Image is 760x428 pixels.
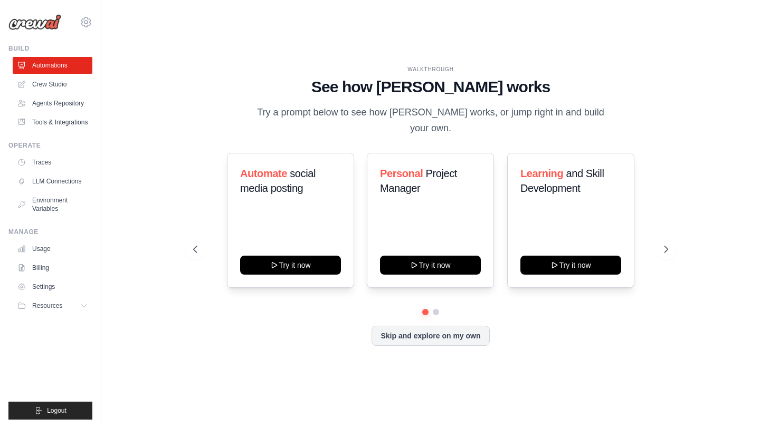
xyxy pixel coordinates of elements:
span: Learning [520,168,563,179]
button: Try it now [240,256,341,275]
a: Tools & Integrations [13,114,92,131]
button: Logout [8,402,92,420]
p: Try a prompt below to see how [PERSON_NAME] works, or jump right in and build your own. [253,105,608,136]
a: Traces [13,154,92,171]
a: Automations [13,57,92,74]
a: Usage [13,240,92,257]
span: Project Manager [380,168,457,194]
div: Manage [8,228,92,236]
div: Operate [8,141,92,150]
span: Personal [380,168,423,179]
a: LLM Connections [13,173,92,190]
h1: See how [PERSON_NAME] works [193,77,668,96]
a: Environment Variables [13,192,92,217]
button: Try it now [380,256,481,275]
div: Build [8,44,92,53]
div: WALKTHROUGH [193,65,668,73]
span: and Skill Development [520,168,604,194]
img: Logo [8,14,61,30]
span: social media posting [240,168,316,194]
span: Logout [47,406,66,415]
button: Resources [13,297,92,314]
a: Billing [13,259,92,276]
span: Resources [32,301,62,310]
button: Skip and explore on my own [372,326,489,346]
a: Agents Repository [13,95,92,112]
a: Crew Studio [13,76,92,93]
a: Settings [13,278,92,295]
span: Automate [240,168,287,179]
button: Try it now [520,256,621,275]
